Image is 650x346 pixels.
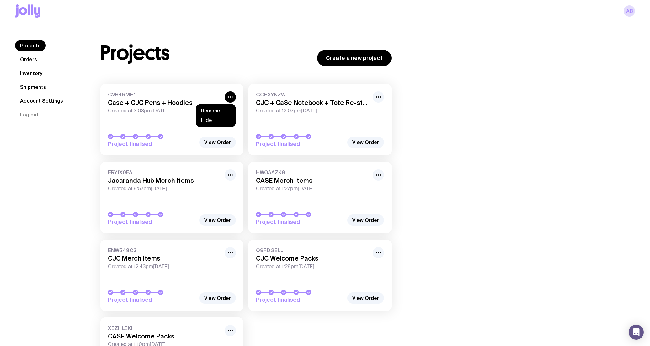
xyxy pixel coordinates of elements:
[108,108,221,114] span: Created at 3:03pm[DATE]
[256,177,369,184] h3: CASE Merch Items
[108,177,221,184] h3: Jacaranda Hub Merch Items
[256,140,344,148] span: Project finalised
[108,186,221,192] span: Created at 9:57am[DATE]
[100,43,170,63] h1: Projects
[256,296,344,304] span: Project finalised
[347,137,384,148] a: View Order
[256,218,344,226] span: Project finalised
[15,54,42,65] a: Orders
[15,40,46,51] a: Projects
[108,263,221,270] span: Created at 12:43pm[DATE]
[248,240,392,311] a: Q9FDGELJCJC Welcome PacksCreated at 1:29pm[DATE]Project finalised
[201,117,231,123] button: Hide
[199,214,236,226] a: View Order
[629,325,644,340] div: Open Intercom Messenger
[347,292,384,304] a: View Order
[100,162,243,233] a: ERY1X0FAJacaranda Hub Merch ItemsCreated at 9:57am[DATE]Project finalised
[199,292,236,304] a: View Order
[100,84,243,155] a: GVB4RMH1Case + CJC Pens + HoodiesCreated at 3:03pm[DATE]Project finalised
[201,108,231,114] button: Rename
[256,108,369,114] span: Created at 12:07pm[DATE]
[199,137,236,148] a: View Order
[108,255,221,262] h3: CJC Merch Items
[624,5,635,17] a: AB
[108,296,196,304] span: Project finalised
[108,91,221,98] span: GVB4RMH1
[15,95,68,106] a: Account Settings
[256,169,369,176] span: HWOAAZK9
[108,169,221,176] span: ERY1X0FA
[256,186,369,192] span: Created at 1:27pm[DATE]
[248,162,392,233] a: HWOAAZK9CASE Merch ItemsCreated at 1:27pm[DATE]Project finalised
[15,109,44,120] button: Log out
[248,84,392,155] a: GCH3YNZWCJC + CaSe Notebook + Tote Re-stockCreated at 12:07pm[DATE]Project finalised
[256,91,369,98] span: GCH3YNZW
[108,140,196,148] span: Project finalised
[100,240,243,311] a: ENW548C3CJC Merch ItemsCreated at 12:43pm[DATE]Project finalised
[108,218,196,226] span: Project finalised
[256,263,369,270] span: Created at 1:29pm[DATE]
[15,68,47,79] a: Inventory
[256,255,369,262] h3: CJC Welcome Packs
[256,99,369,106] h3: CJC + CaSe Notebook + Tote Re-stock
[317,50,392,66] a: Create a new project
[108,247,221,253] span: ENW548C3
[256,247,369,253] span: Q9FDGELJ
[108,325,221,331] span: XEZHLEKI
[108,332,221,340] h3: CASE Welcome Packs
[15,81,51,93] a: Shipments
[108,99,221,106] h3: Case + CJC Pens + Hoodies
[347,214,384,226] a: View Order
